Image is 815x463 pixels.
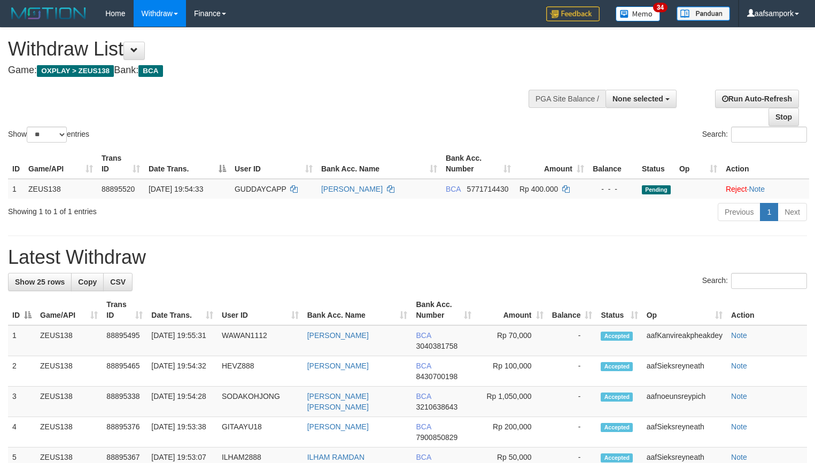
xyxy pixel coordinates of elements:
[416,362,431,370] span: BCA
[718,203,760,221] a: Previous
[230,148,317,179] th: User ID: activate to sort column ascending
[769,108,799,126] a: Stop
[307,453,364,461] a: ILHAM RAMDAN
[102,185,135,193] span: 88895520
[416,422,431,431] span: BCA
[149,185,203,193] span: [DATE] 19:54:33
[218,325,303,356] td: WAWAN1112
[601,393,633,402] span: Accepted
[467,185,509,193] span: Copy 5771714430 to clipboard
[307,392,369,411] a: [PERSON_NAME] [PERSON_NAME]
[731,273,807,289] input: Search:
[36,387,102,417] td: ZEUS138
[731,127,807,143] input: Search:
[102,325,147,356] td: 88895495
[476,325,548,356] td: Rp 70,000
[144,148,230,179] th: Date Trans.: activate to sort column descending
[731,422,747,431] a: Note
[71,273,104,291] a: Copy
[642,417,727,448] td: aafSieksreyneath
[548,356,597,387] td: -
[103,273,133,291] a: CSV
[147,325,218,356] td: [DATE] 19:55:31
[412,295,475,325] th: Bank Acc. Number: activate to sort column ascending
[715,90,799,108] a: Run Auto-Refresh
[218,356,303,387] td: HEVZ888
[638,148,675,179] th: Status
[601,362,633,371] span: Accepted
[596,295,642,325] th: Status: activate to sort column ascending
[446,185,461,193] span: BCA
[147,387,218,417] td: [DATE] 19:54:28
[726,185,747,193] a: Reject
[642,387,727,417] td: aafnoeunsreypich
[642,185,671,194] span: Pending
[721,179,809,199] td: ·
[476,295,548,325] th: Amount: activate to sort column ascending
[476,417,548,448] td: Rp 200,000
[519,185,558,193] span: Rp 400.000
[102,417,147,448] td: 88895376
[653,3,667,12] span: 34
[601,332,633,341] span: Accepted
[321,185,383,193] a: [PERSON_NAME]
[749,185,765,193] a: Note
[677,6,730,21] img: panduan.png
[721,148,809,179] th: Action
[138,65,162,77] span: BCA
[548,295,597,325] th: Balance: activate to sort column ascending
[476,356,548,387] td: Rp 100,000
[78,278,97,286] span: Copy
[8,38,533,60] h1: Withdraw List
[548,325,597,356] td: -
[102,295,147,325] th: Trans ID: activate to sort column ascending
[218,295,303,325] th: User ID: activate to sort column ascending
[317,148,441,179] th: Bank Acc. Name: activate to sort column ascending
[147,417,218,448] td: [DATE] 19:53:38
[601,453,633,462] span: Accepted
[110,278,126,286] span: CSV
[97,148,144,179] th: Trans ID: activate to sort column ascending
[606,90,677,108] button: None selected
[307,362,369,370] a: [PERSON_NAME]
[416,372,457,381] span: Copy 8430700198 to clipboard
[731,362,747,370] a: Note
[102,387,147,417] td: 88895338
[8,127,89,143] label: Show entries
[218,417,303,448] td: GITAAYU18
[612,95,663,103] span: None selected
[702,273,807,289] label: Search:
[8,356,36,387] td: 2
[36,356,102,387] td: ZEUS138
[8,247,807,268] h1: Latest Withdraw
[416,331,431,340] span: BCA
[476,387,548,417] td: Rp 1,050,000
[702,127,807,143] label: Search:
[24,148,97,179] th: Game/API: activate to sort column ascending
[8,202,331,217] div: Showing 1 to 1 of 1 entries
[642,356,727,387] td: aafSieksreyneath
[8,179,24,199] td: 1
[731,453,747,461] a: Note
[8,65,533,76] h4: Game: Bank:
[147,356,218,387] td: [DATE] 19:54:32
[416,433,457,442] span: Copy 7900850829 to clipboard
[616,6,661,21] img: Button%20Memo.svg
[546,6,600,21] img: Feedback.jpg
[441,148,515,179] th: Bank Acc. Number: activate to sort column ascending
[760,203,778,221] a: 1
[37,65,114,77] span: OXPLAY > ZEUS138
[548,387,597,417] td: -
[601,423,633,432] span: Accepted
[642,295,727,325] th: Op: activate to sort column ascending
[8,273,72,291] a: Show 25 rows
[147,295,218,325] th: Date Trans.: activate to sort column ascending
[642,325,727,356] td: aafKanvireakpheakdey
[15,278,65,286] span: Show 25 rows
[731,331,747,340] a: Note
[307,331,369,340] a: [PERSON_NAME]
[731,392,747,401] a: Note
[36,417,102,448] td: ZEUS138
[8,325,36,356] td: 1
[36,295,102,325] th: Game/API: activate to sort column ascending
